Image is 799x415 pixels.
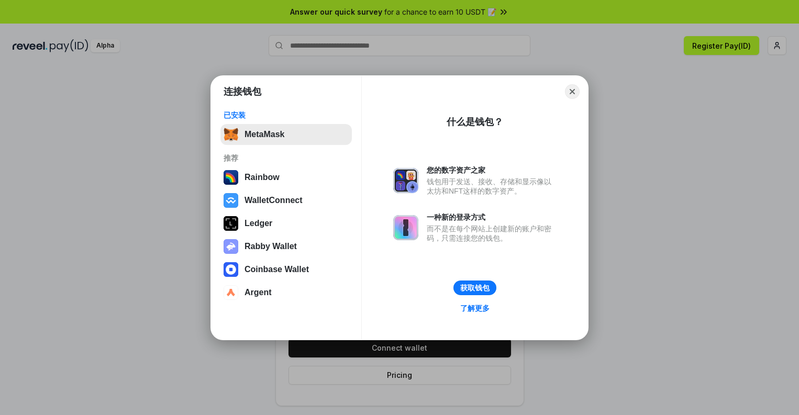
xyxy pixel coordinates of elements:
img: svg+xml,%3Csvg%20width%3D%2228%22%20height%3D%2228%22%20viewBox%3D%220%200%2028%2028%22%20fill%3D... [224,193,238,208]
div: MetaMask [245,130,284,139]
img: svg+xml,%3Csvg%20xmlns%3D%22http%3A%2F%2Fwww.w3.org%2F2000%2Fsvg%22%20fill%3D%22none%22%20viewBox... [393,168,418,193]
img: svg+xml,%3Csvg%20width%3D%22120%22%20height%3D%22120%22%20viewBox%3D%220%200%20120%20120%22%20fil... [224,170,238,185]
div: 一种新的登录方式 [427,212,557,222]
button: WalletConnect [220,190,352,211]
button: Ledger [220,213,352,234]
div: 已安装 [224,110,349,120]
button: Rainbow [220,167,352,188]
img: svg+xml,%3Csvg%20width%3D%2228%22%20height%3D%2228%22%20viewBox%3D%220%200%2028%2028%22%20fill%3D... [224,262,238,277]
button: 获取钱包 [453,281,496,295]
div: 而不是在每个网站上创建新的账户和密码，只需连接您的钱包。 [427,224,557,243]
img: svg+xml,%3Csvg%20xmlns%3D%22http%3A%2F%2Fwww.w3.org%2F2000%2Fsvg%22%20fill%3D%22none%22%20viewBox... [224,239,238,254]
div: Rainbow [245,173,280,182]
div: 了解更多 [460,304,490,313]
div: WalletConnect [245,196,303,205]
div: Coinbase Wallet [245,265,309,274]
img: svg+xml,%3Csvg%20xmlns%3D%22http%3A%2F%2Fwww.w3.org%2F2000%2Fsvg%22%20width%3D%2228%22%20height%3... [224,216,238,231]
img: svg+xml,%3Csvg%20xmlns%3D%22http%3A%2F%2Fwww.w3.org%2F2000%2Fsvg%22%20fill%3D%22none%22%20viewBox... [393,215,418,240]
button: Rabby Wallet [220,236,352,257]
h1: 连接钱包 [224,85,261,98]
button: MetaMask [220,124,352,145]
div: 什么是钱包？ [447,116,503,128]
img: svg+xml,%3Csvg%20fill%3D%22none%22%20height%3D%2233%22%20viewBox%3D%220%200%2035%2033%22%20width%... [224,127,238,142]
div: 您的数字资产之家 [427,165,557,175]
div: Rabby Wallet [245,242,297,251]
div: 获取钱包 [460,283,490,293]
button: Close [565,84,580,99]
img: svg+xml,%3Csvg%20width%3D%2228%22%20height%3D%2228%22%20viewBox%3D%220%200%2028%2028%22%20fill%3D... [224,285,238,300]
div: 钱包用于发送、接收、存储和显示像以太坊和NFT这样的数字资产。 [427,177,557,196]
div: Argent [245,288,272,297]
div: Ledger [245,219,272,228]
a: 了解更多 [454,301,496,315]
button: Argent [220,282,352,303]
button: Coinbase Wallet [220,259,352,280]
div: 推荐 [224,153,349,163]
